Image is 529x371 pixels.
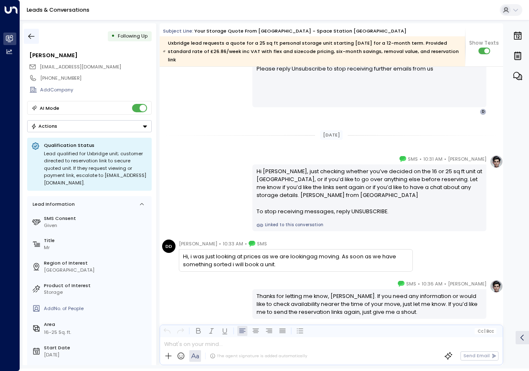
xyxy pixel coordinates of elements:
[40,104,59,112] div: AI Mode
[40,63,121,71] span: dacdaniels63@hotmail.co.uk
[44,244,149,251] div: Mr
[162,326,172,336] button: Undo
[40,63,121,70] span: [EMAIL_ADDRESS][DOMAIN_NAME]
[44,344,149,351] label: Start Date
[448,155,486,163] span: [PERSON_NAME]
[257,222,483,229] a: Linked to this conversation
[44,215,149,222] label: SMS Consent
[469,39,499,47] span: Show Texts
[406,280,416,288] span: SMS
[257,240,267,248] span: SMS
[175,326,186,336] button: Redo
[408,155,418,163] span: SMS
[210,353,307,359] div: The agent signature is added automatically
[219,240,221,248] span: •
[44,260,149,267] label: Region of Interest
[44,351,149,358] div: [DATE]
[44,282,149,289] label: Product of Interest
[480,109,486,115] div: D
[444,280,446,288] span: •
[40,86,151,93] div: AddCompany
[179,240,217,248] span: [PERSON_NAME]
[27,120,152,132] div: Button group with a nested menu
[31,123,57,129] div: Actions
[475,328,496,334] button: Cc|Bcc
[44,142,148,149] p: Qualification Status
[490,155,503,168] img: profile-logo.png
[245,240,247,248] span: •
[44,267,149,274] div: [GEOGRAPHIC_DATA]
[27,6,89,13] a: Leads & Conversations
[40,75,151,82] div: [PHONE_NUMBER]
[444,155,446,163] span: •
[223,240,243,248] span: 10:33 AM
[44,150,148,187] div: Lead qualified for Uxbridge unit; customer directed to reservation link to secure quoted unit. If...
[44,305,149,312] div: AddNo. of People
[448,280,486,288] span: [PERSON_NAME]
[478,329,494,333] span: Cc Bcc
[44,321,149,328] label: Area
[420,155,422,163] span: •
[490,280,503,293] img: profile-logo.png
[257,167,483,215] div: Hi [PERSON_NAME], just checking whether you’ve decided on the 16 or 25 sq ft unit at [GEOGRAPHIC_...
[418,280,420,288] span: •
[44,237,149,244] label: Title
[484,329,486,333] span: |
[257,292,483,316] div: Thanks for letting me know, [PERSON_NAME]. If you need any information or would like to check ava...
[422,280,443,288] span: 10:36 AM
[30,201,75,208] div: Lead Information
[163,39,461,64] div: Uxbridge lead requests a quote for a 25 sq ft personal storage unit starting [DATE] for a 12-mont...
[163,28,193,34] span: Subject Line:
[111,30,115,42] div: •
[29,51,151,59] div: [PERSON_NAME]
[44,289,149,296] div: Storage
[44,222,149,229] div: Given
[320,130,343,140] div: [DATE]
[423,155,443,163] span: 10:31 AM
[118,33,148,39] span: Following Up
[183,252,408,268] div: Hi, i was just looking at prices as we are lookingag moving. As soon as we have something sorted ...
[44,329,71,336] div: 16-25 Sq. ft.
[162,240,175,253] div: DD
[194,28,407,35] div: Your storage quote from [GEOGRAPHIC_DATA] - Space Station [GEOGRAPHIC_DATA]
[27,120,152,132] button: Actions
